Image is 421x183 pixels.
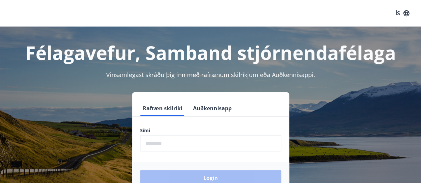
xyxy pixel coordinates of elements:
span: Vinsamlegast skráðu þig inn með rafrænum skilríkjum eða Auðkennisappi. [106,71,315,79]
button: Rafræn skilríki [140,100,185,116]
button: ÍS [392,7,413,19]
button: Auðkennisapp [190,100,234,116]
label: Sími [140,127,281,134]
h1: Félagavefur, Samband stjórnendafélaga [8,40,413,65]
